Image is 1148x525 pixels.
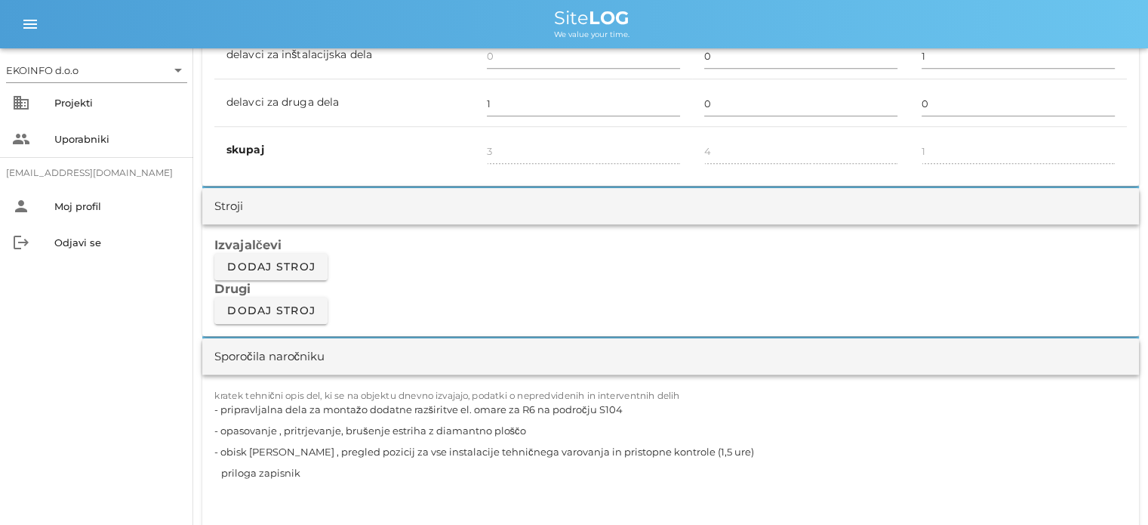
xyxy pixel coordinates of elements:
[214,236,1127,253] h3: Izvajalčevi
[214,297,328,324] button: Dodaj stroj
[12,233,30,252] i: logout
[214,348,325,366] div: Sporočila naročniku
[54,200,181,212] div: Moj profil
[214,253,328,280] button: Dodaj stroj
[554,7,629,29] span: Site
[6,63,78,77] div: EKOINFO d.o.o
[54,97,181,109] div: Projekti
[214,390,680,401] label: kratek tehnični opis del, ki se na objektu dnevno izvajajo, podatki o nepredvidenih in interventn...
[54,236,181,249] div: Odjavi se
[922,91,1115,116] input: 0
[487,44,680,68] input: 0
[214,198,243,215] div: Stroji
[1073,452,1148,525] div: Pripomoček za klepet
[214,280,1127,297] h3: Drugi
[21,15,39,33] i: menu
[704,91,897,116] input: 0
[226,260,315,273] span: Dodaj stroj
[226,304,315,317] span: Dodaj stroj
[226,143,264,156] b: skupaj
[12,197,30,215] i: person
[214,32,475,79] td: delavci za inštalacijska dela
[554,29,629,39] span: We value your time.
[12,130,30,148] i: people
[589,7,629,29] b: LOG
[487,91,680,116] input: 0
[1073,452,1148,525] iframe: Chat Widget
[6,58,187,82] div: EKOINFO d.o.o
[54,133,181,145] div: Uporabniki
[12,94,30,112] i: business
[922,44,1115,68] input: 0
[214,79,475,127] td: delavci za druga dela
[169,61,187,79] i: arrow_drop_down
[704,44,897,68] input: 0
